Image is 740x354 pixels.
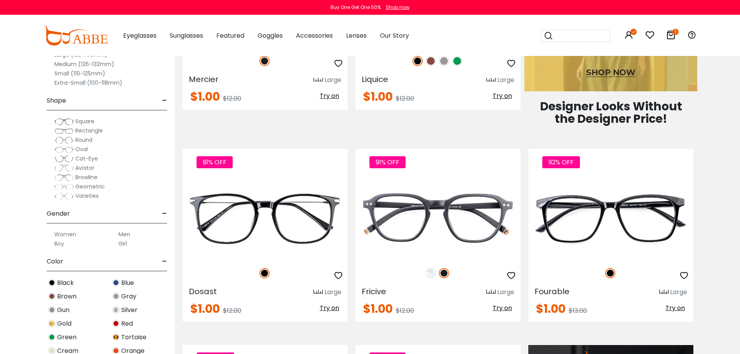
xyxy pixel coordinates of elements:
[190,88,220,105] span: $1.00
[223,306,241,315] span: $12.00
[54,136,74,144] img: Round.png
[346,31,367,40] span: Lenses
[362,286,386,297] span: Fricive
[486,77,496,83] img: size ruler
[426,56,436,66] img: Brown
[54,155,74,163] img: Cat-Eye.png
[48,293,56,300] img: Brown
[162,252,167,271] span: -
[54,59,114,69] label: Medium (126-132mm)
[57,305,70,315] span: Gun
[355,177,521,260] img: Matte-black Fricive - Plastic ,Universal Bridge Fit
[413,56,423,66] img: Black
[670,288,687,297] div: Large
[605,268,615,278] img: Black
[663,303,687,313] button: Try on
[197,156,233,168] span: 91% OFF
[497,288,514,297] div: Large
[190,300,220,317] span: $1.00
[363,300,393,317] span: $1.00
[48,306,56,314] img: Gun
[112,320,120,327] img: Red
[666,32,676,41] a: 1
[528,177,693,260] img: Black Fourable - Plastic ,Universal Bridge Fit
[324,288,341,297] div: Large
[57,319,71,328] span: Gold
[259,56,270,66] img: Matte Black
[320,303,339,312] span: Try on
[54,69,105,78] label: Small (119-125mm)
[216,31,244,40] span: Featured
[118,239,127,248] label: Girl
[452,56,462,66] img: Green
[317,303,341,313] button: Try on
[54,146,74,153] img: Oval.png
[75,155,98,162] span: Cat-Eye
[54,192,74,201] img: Varieties.png
[490,91,514,101] button: Try on
[363,88,393,105] span: $1.00
[380,31,409,40] span: Our Story
[259,268,270,278] img: Black
[542,156,580,168] span: 92% OFF
[162,204,167,223] span: -
[170,31,203,40] span: Sunglasses
[54,174,74,181] img: Browline.png
[112,333,120,341] img: Tortoise
[57,333,77,342] span: Green
[569,306,587,315] span: $13.00
[75,145,88,153] span: Oval
[54,127,74,135] img: Rectangle.png
[320,91,339,100] span: Try on
[48,333,56,341] img: Green
[317,91,341,101] button: Try on
[162,91,167,110] span: -
[536,300,566,317] span: $1.00
[48,320,56,327] img: Gold
[659,289,669,295] img: size ruler
[54,239,64,248] label: Boy
[54,230,76,239] label: Women
[362,74,388,85] span: Liquice
[57,278,74,288] span: Black
[396,306,414,315] span: $12.00
[54,183,74,191] img: Geometric.png
[313,77,323,83] img: size ruler
[490,303,514,313] button: Try on
[47,91,66,110] span: Shape
[439,268,449,278] img: Matte Black
[672,29,679,35] i: 1
[47,204,70,223] span: Gender
[121,333,146,342] span: Tortoise
[75,192,99,200] span: Varieties
[486,289,496,295] img: size ruler
[121,305,138,315] span: Silver
[54,118,74,126] img: Square.png
[75,173,98,181] span: Browline
[75,117,94,125] span: Square
[369,156,406,168] span: 91% OFF
[493,91,512,100] span: Try on
[118,230,130,239] label: Men
[258,31,283,40] span: Goggles
[183,177,348,260] img: Black Dosast - Plastic ,Universal Bridge Fit
[324,75,341,85] div: Large
[396,94,414,103] span: $12.00
[121,292,136,301] span: Gray
[48,279,56,286] img: Black
[75,127,103,134] span: Rectangle
[386,4,409,11] div: Shop now
[121,278,134,288] span: Blue
[75,136,92,144] span: Round
[189,74,218,85] span: Mercier
[540,98,682,127] span: Designer Looks Without the Designer Price!
[535,286,569,297] span: Fourable
[47,252,63,271] span: Color
[112,293,120,300] img: Gray
[112,279,120,286] img: Blue
[54,78,122,87] label: Extra-Small (100-118mm)
[331,4,381,11] div: Buy One Get One 50%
